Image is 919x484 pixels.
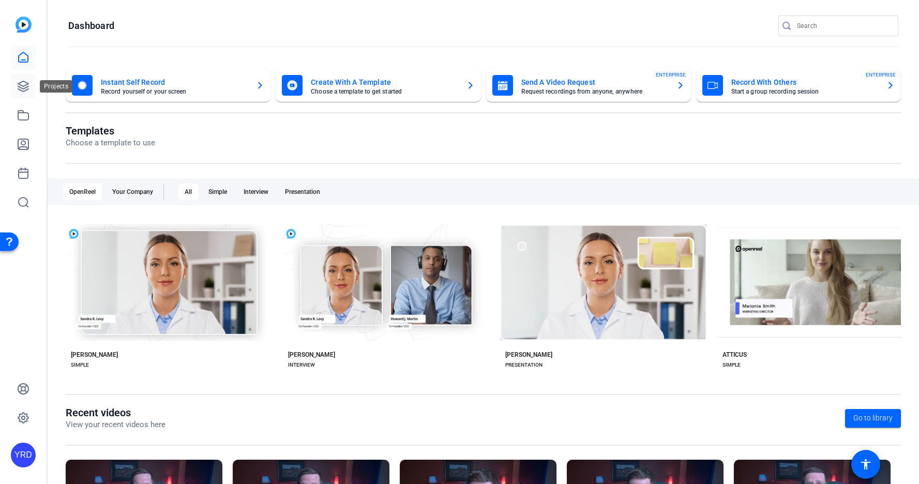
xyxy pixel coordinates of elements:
div: INTERVIEW [288,361,315,369]
span: Go to library [853,413,893,424]
div: ATTICUS [722,351,747,359]
span: ENTERPRISE [656,71,686,79]
div: [PERSON_NAME] [505,351,552,359]
mat-card-title: Create With A Template [311,76,458,88]
mat-card-subtitle: Choose a template to get started [311,88,458,95]
div: Projects [40,80,72,93]
h1: Dashboard [68,20,114,32]
div: [PERSON_NAME] [71,351,118,359]
p: View your recent videos here [66,419,165,431]
div: Presentation [279,184,326,200]
div: SIMPLE [722,361,741,369]
div: Interview [237,184,275,200]
mat-card-subtitle: Request recordings from anyone, anywhere [521,88,668,95]
mat-card-title: Record With Others [731,76,878,88]
button: Send A Video RequestRequest recordings from anyone, anywhereENTERPRISE [486,69,691,102]
p: Choose a template to use [66,137,155,149]
div: OpenReel [63,184,102,200]
div: SIMPLE [71,361,89,369]
div: Simple [202,184,233,200]
mat-card-title: Send A Video Request [521,76,668,88]
button: Instant Self RecordRecord yourself or your screen [66,69,270,102]
a: Go to library [845,409,901,428]
button: Create With A TemplateChoose a template to get started [276,69,480,102]
div: All [178,184,198,200]
span: ENTERPRISE [866,71,896,79]
div: PRESENTATION [505,361,543,369]
div: Your Company [106,184,159,200]
button: Record With OthersStart a group recording sessionENTERPRISE [696,69,901,102]
mat-card-subtitle: Start a group recording session [731,88,878,95]
h1: Templates [66,125,155,137]
img: blue-gradient.svg [16,17,32,33]
input: Search [797,20,890,32]
mat-card-subtitle: Record yourself or your screen [101,88,248,95]
div: [PERSON_NAME] [288,351,335,359]
h1: Recent videos [66,406,165,419]
mat-card-title: Instant Self Record [101,76,248,88]
div: YRD [11,443,36,467]
mat-icon: accessibility [860,458,872,471]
